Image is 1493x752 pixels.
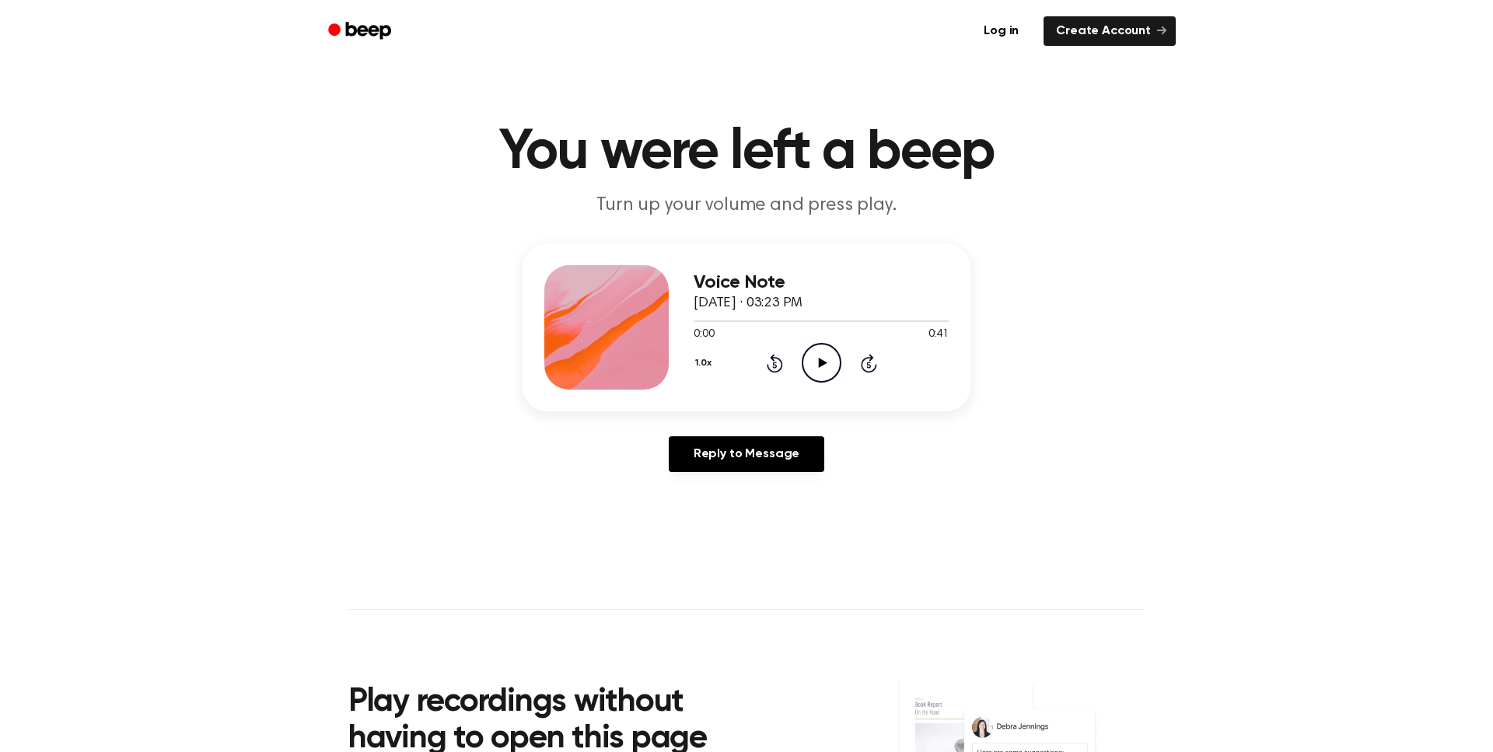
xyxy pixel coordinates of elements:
[694,272,949,293] h3: Voice Note
[1044,16,1176,46] a: Create Account
[317,16,405,47] a: Beep
[694,296,802,310] span: [DATE] · 03:23 PM
[448,193,1045,219] p: Turn up your volume and press play.
[694,350,717,376] button: 1.0x
[968,13,1034,49] a: Log in
[928,327,949,343] span: 0:41
[348,124,1145,180] h1: You were left a beep
[694,327,714,343] span: 0:00
[669,436,824,472] a: Reply to Message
